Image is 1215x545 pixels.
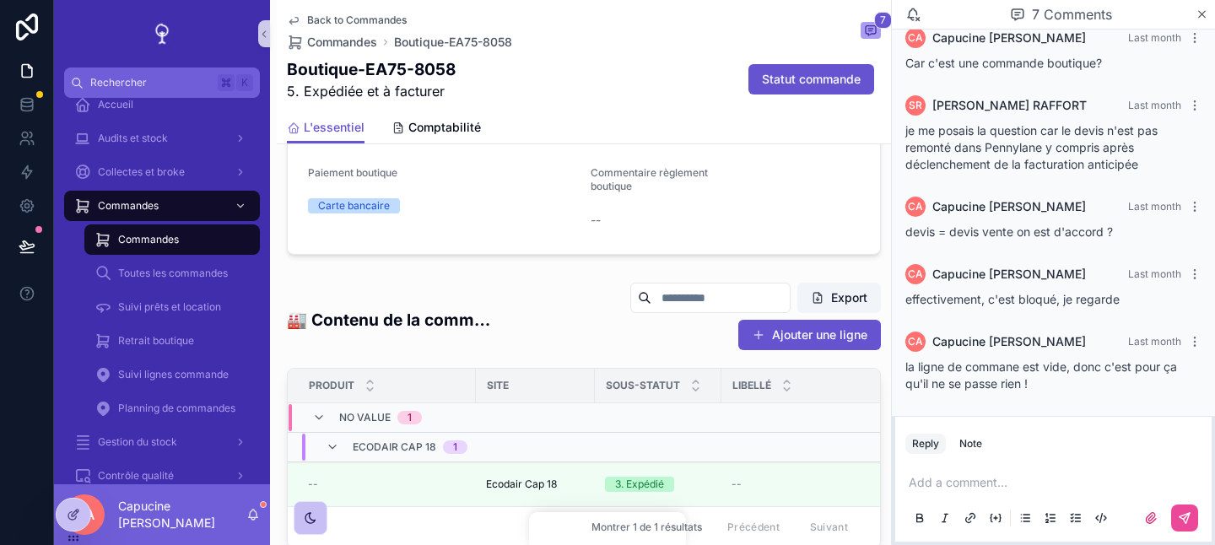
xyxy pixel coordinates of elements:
a: Accueil [64,89,260,120]
span: Last month [1128,200,1181,213]
span: Libellé [732,379,771,392]
span: Planning de commandes [118,402,235,415]
a: Suivi prêts et location [84,292,260,322]
a: Boutique-EA75-8058 [394,34,512,51]
span: Paiement boutique [308,166,397,179]
span: K [238,76,251,89]
div: 1 [453,440,457,454]
a: Retrait boutique [84,326,260,356]
span: Ecodair Cap 18 [353,440,436,454]
button: 7 [861,22,881,42]
div: Carte bancaire [318,198,390,213]
a: Collectes et broke [64,157,260,187]
a: Commandes [287,34,377,51]
span: Capucine [PERSON_NAME] [932,266,1086,283]
div: 3. Expédié [615,477,664,492]
button: Statut commande [748,64,874,94]
span: 7 [874,12,892,29]
span: je me posais la question car le devis n'est pas remonté dans Pennylane y compris après déclenchem... [905,123,1158,171]
span: Toutes les commandes [118,267,228,280]
span: Capucine [PERSON_NAME] [932,198,1086,215]
a: Commandes [64,191,260,221]
img: App logo [148,20,175,47]
span: Sous-statut [606,379,680,392]
span: No value [339,411,391,424]
span: 7 Comments [1032,4,1112,24]
h1: 🏭 Contenu de la commande [287,308,497,332]
span: Suivi lignes commande [118,368,229,381]
span: Collectes et broke [98,165,185,179]
span: Commandes [307,34,377,51]
span: Ecodair Cap 18 [486,478,557,491]
a: -- [732,478,971,491]
span: -- [591,212,601,229]
span: CA [908,267,923,281]
span: Last month [1128,267,1181,280]
a: Comptabilité [391,112,481,146]
span: la ligne de commane est vide, donc c'est pour ça qu'il ne se passe rien ! [905,359,1177,391]
span: Last month [1128,335,1181,348]
a: -- [308,478,466,491]
span: Retrait boutique [118,334,194,348]
span: Back to Commandes [307,13,407,27]
span: Commentaire règlement boutique [591,166,708,192]
span: Contrôle qualité [98,469,174,483]
span: Produit [309,379,354,392]
span: devis = devis vente on est d'accord ? [905,224,1113,239]
a: Suivi lignes commande [84,359,260,390]
a: Gestion du stock [64,427,260,457]
a: Planning de commandes [84,393,260,424]
a: Commandes [84,224,260,255]
span: Suivi prêts et location [118,300,221,314]
span: SR [909,99,922,112]
span: CA [908,200,923,213]
span: CA [908,335,923,348]
span: Statut commande [762,71,861,88]
h1: Boutique-EA75-8058 [287,57,456,81]
div: scrollable content [54,98,270,484]
span: Audits et stock [98,132,168,145]
span: Capucine [PERSON_NAME] [932,30,1086,46]
span: [PERSON_NAME] RAFFORT [932,97,1087,114]
a: 3. Expédié [605,477,711,492]
span: Comptabilité [408,119,481,136]
div: Note [959,437,982,451]
a: L'essentiel [287,112,364,144]
span: Car c'est une commande boutique? [905,56,1102,70]
div: 1 [408,411,412,424]
span: CA [908,31,923,45]
button: Export [797,283,881,313]
span: Capucine [PERSON_NAME] [932,333,1086,350]
span: Last month [1128,99,1181,111]
a: Audits et stock [64,123,260,154]
a: Toutes les commandes [84,258,260,289]
p: Capucine [PERSON_NAME] [118,498,246,532]
span: L'essentiel [304,119,364,136]
span: effectivement, c'est bloqué, je regarde [905,292,1120,306]
a: Back to Commandes [287,13,407,27]
span: Rechercher [90,76,211,89]
span: 5. Expédiée et à facturer [287,81,456,101]
span: -- [308,478,318,491]
span: -- [732,478,742,491]
span: Accueil [98,98,133,111]
span: Last month [1128,31,1181,44]
span: Commandes [98,199,159,213]
button: RechercherK [64,67,260,98]
span: Site [487,379,509,392]
span: Gestion du stock [98,435,177,449]
button: Note [953,434,989,454]
a: Ecodair Cap 18 [486,478,585,491]
a: Contrôle qualité [64,461,260,491]
span: Commandes [118,233,179,246]
button: Ajouter une ligne [738,320,881,350]
button: Reply [905,434,946,454]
